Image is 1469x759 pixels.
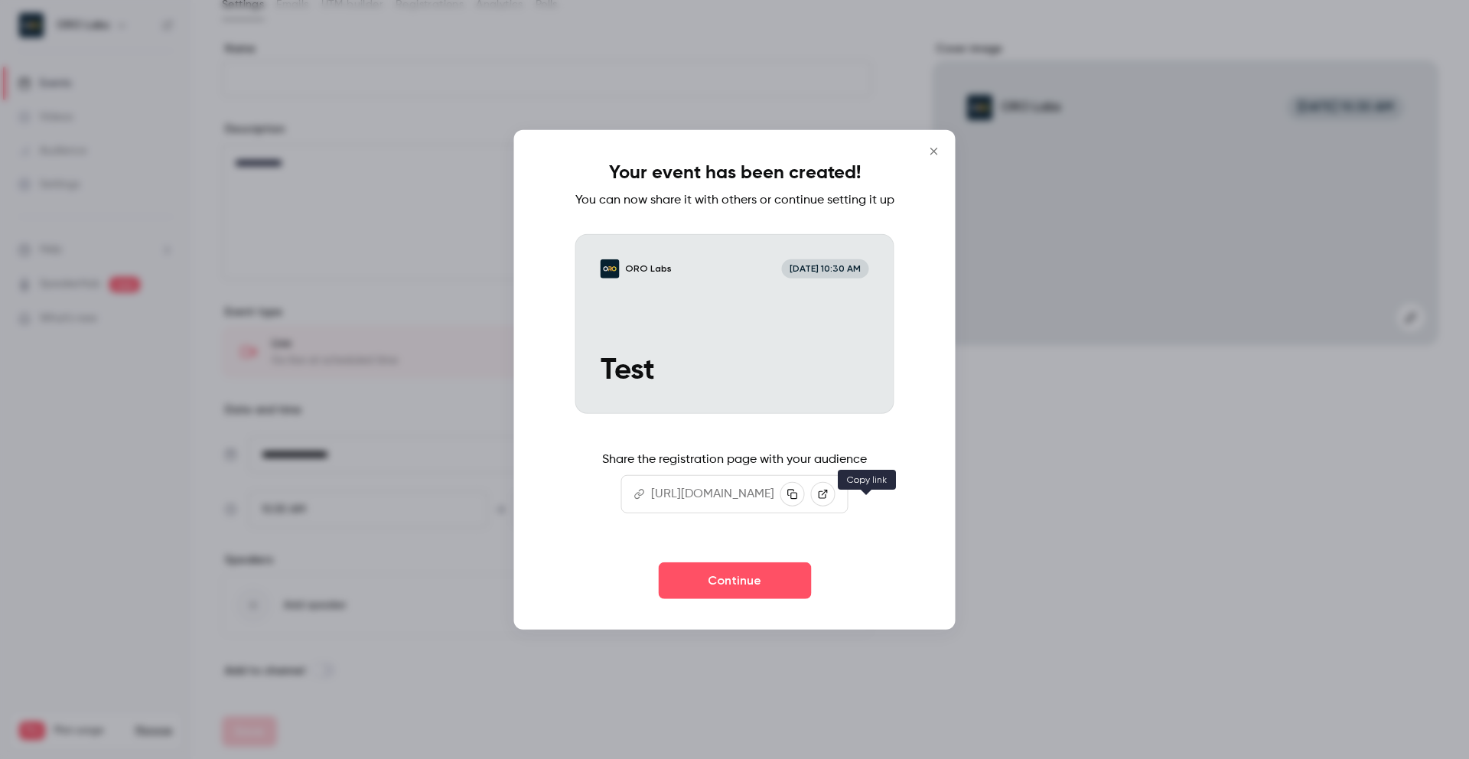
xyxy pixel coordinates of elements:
[919,136,949,167] button: Close
[651,484,774,503] p: [URL][DOMAIN_NAME]
[658,562,811,598] button: Continue
[625,262,672,275] p: ORO Labs
[601,259,620,279] img: Test
[601,354,869,388] p: Test
[602,450,867,468] p: Share the registration page with your audience
[781,259,868,279] span: [DATE] 10:30 AM
[609,161,861,185] h1: Your event has been created!
[575,191,894,210] p: You can now share it with others or continue setting it up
